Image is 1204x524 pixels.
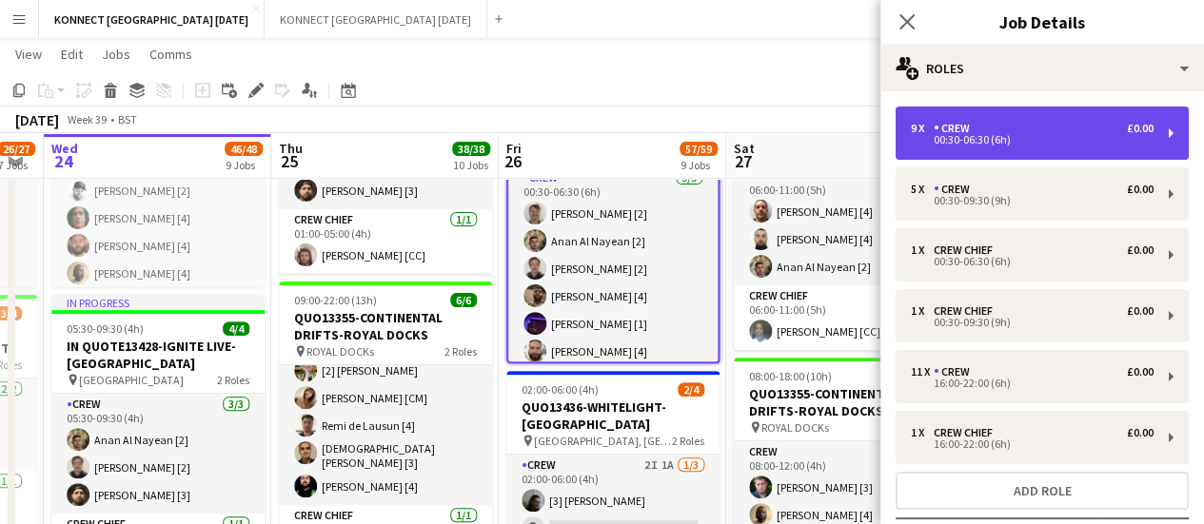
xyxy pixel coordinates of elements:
span: 25 [276,150,303,172]
h3: Job Details [880,10,1204,34]
span: 26 [503,150,522,172]
div: £0.00 [1127,183,1154,196]
span: Fri [506,140,522,157]
div: Crew Chief [934,426,1000,439]
div: 5 x [911,183,934,196]
div: £0.00 [1127,243,1154,257]
h3: QUO13355-CONTINENTAL DRIFTS-ROYAL DOCKS [279,309,492,343]
span: Comms [149,46,192,63]
span: 2 Roles [217,373,249,387]
div: Crew [934,183,977,196]
div: In progress [51,295,265,310]
button: KONNECT [GEOGRAPHIC_DATA] [DATE] [265,1,487,38]
h3: QUO13436-WHITELIGHT-[GEOGRAPHIC_DATA] [506,398,720,433]
span: 24 [49,150,78,172]
app-job-card: 00:30-22:00 (21h30m)28/28QUO13297-APPLE PEEL-INTERCONTINENTAL O2 Intercontinental O26 RolesCrew9/... [506,82,720,363]
div: 16:00-22:00 (6h) [911,439,1154,449]
app-card-role: Crew3/305:30-09:30 (4h)Anan Al Nayean [2][PERSON_NAME] [2][PERSON_NAME] [3] [51,394,265,514]
div: Crew Chief [934,243,1000,257]
span: 4/4 [223,321,249,336]
div: 10 Jobs [453,158,489,172]
span: 2/4 [678,382,704,397]
a: Edit [53,42,90,67]
a: Comms [142,42,200,67]
span: Week 39 [63,112,110,126]
span: 6/6 [450,293,477,307]
div: 1 x [911,243,934,257]
div: £0.00 [1127,426,1154,439]
span: 02:00-06:00 (4h) [522,382,599,397]
span: Edit [61,46,83,63]
app-card-role: Crew9/900:30-04:30 (4h)[PERSON_NAME] [4][PERSON_NAME] [2][PERSON_NAME] [2][PERSON_NAME] [4][PERSO... [51,89,265,375]
div: 1 x [911,304,934,318]
div: 1 x [911,426,934,439]
a: Jobs [94,42,138,67]
div: 00:30-09:30 (9h) [911,196,1154,205]
app-card-role: Crew Chief1/106:00-11:00 (5h)[PERSON_NAME] [CC] [734,285,947,350]
button: KONNECT [GEOGRAPHIC_DATA] [DATE] [39,1,265,38]
div: [DATE] [15,110,59,129]
span: 05:30-09:30 (4h) [67,321,144,336]
h3: QUO13355-CONTINENTAL DRIFTS-ROYAL DOCKS [734,385,947,419]
span: 08:00-18:00 (10h) [749,369,832,383]
div: Crew [934,122,977,135]
span: 2 Roles [444,344,477,359]
div: BST [118,112,137,126]
div: 9 x [911,122,934,135]
span: 57/59 [680,142,718,156]
div: 00:30-06:30 (6h) [911,257,1154,266]
div: 9 Jobs [226,158,262,172]
div: £0.00 [1127,122,1154,135]
span: ROYAL DOCKs [761,420,829,435]
span: Jobs [102,46,130,63]
div: 16:00-22:00 (6h) [911,378,1154,388]
app-card-role: Crew9/900:30-06:30 (6h)[PERSON_NAME] [2]Anan Al Nayean [2][PERSON_NAME] [2][PERSON_NAME] [4][PERS... [508,167,718,453]
app-card-role: Crew3/306:00-11:00 (5h)[PERSON_NAME] [4][PERSON_NAME] [4]Anan Al Nayean [2] [734,165,947,285]
span: 38/38 [452,142,490,156]
span: Thu [279,140,303,157]
div: £0.00 [1127,365,1154,378]
a: View [8,42,49,67]
div: Crew [934,365,977,378]
div: 00:30-09:30 (9h) [911,318,1154,327]
span: Sat [734,140,755,157]
div: 9 Jobs [681,158,717,172]
span: [GEOGRAPHIC_DATA], [GEOGRAPHIC_DATA], [GEOGRAPHIC_DATA], [GEOGRAPHIC_DATA] [534,434,672,448]
span: Wed [51,140,78,157]
div: 11 x [911,365,934,378]
button: Add role [896,472,1189,510]
span: 46/48 [225,142,263,156]
h3: IN QUOTE13428-IGNITE LIVE-[GEOGRAPHIC_DATA] [51,338,265,372]
app-card-role: Crew5/509:00-22:00 (13h)[2] [PERSON_NAME][PERSON_NAME] [CM]Remi de Lausun [4][DEMOGRAPHIC_DATA][P... [279,324,492,505]
span: View [15,46,42,63]
div: £0.00 [1127,304,1154,318]
div: Crew Chief [934,304,1000,318]
span: ROYAL DOCKs [306,344,374,359]
div: 00:30-06:30 (6h) [911,135,1154,145]
app-job-card: 06:00-11:00 (5h)4/4IN QUOTE13314-[PERSON_NAME] DESIGN-KINGS CROSS Coal Drops Yard, Kings Cross2 R... [734,82,947,350]
span: [GEOGRAPHIC_DATA] [79,373,184,387]
span: 2 Roles [672,434,704,448]
app-card-role: Crew Chief1/101:00-05:00 (4h)[PERSON_NAME] [CC] [279,209,492,274]
span: 27 [731,150,755,172]
span: 09:00-22:00 (13h) [294,293,377,307]
div: Roles [880,46,1204,91]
